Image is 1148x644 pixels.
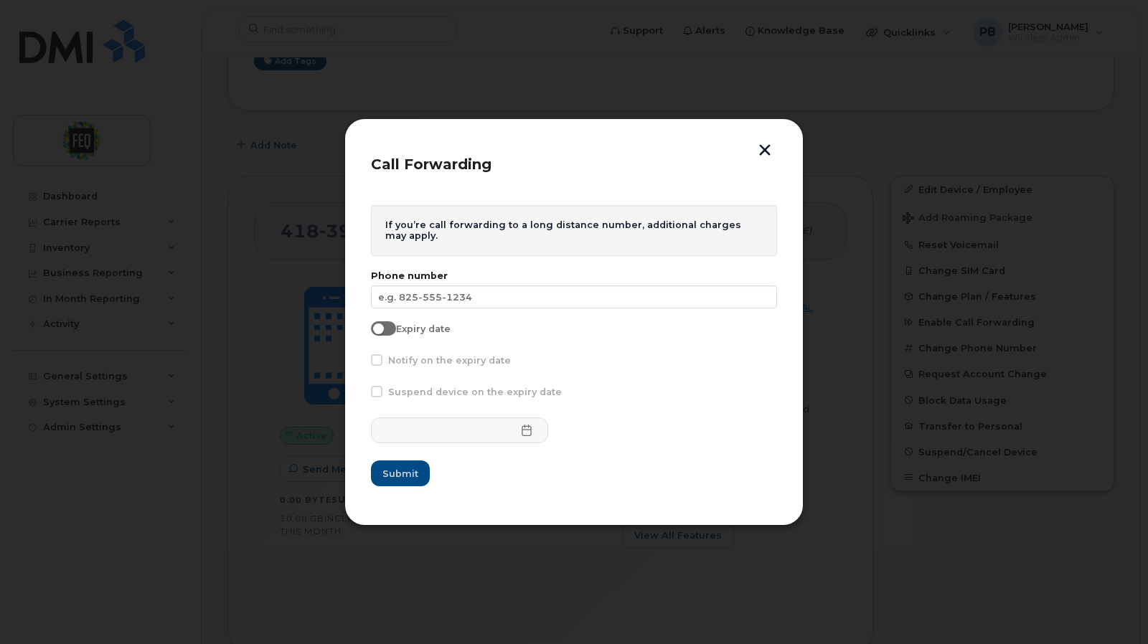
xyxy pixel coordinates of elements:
div: If you’re call forwarding to a long distance number, additional charges may apply. [371,205,777,256]
span: Submit [382,467,418,480]
span: Call Forwarding [371,156,491,173]
input: e.g. 825-555-1234 [371,285,777,308]
button: Submit [371,460,430,486]
label: Phone number [371,270,777,281]
input: Expiry date [371,321,382,333]
span: Expiry date [396,323,451,334]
